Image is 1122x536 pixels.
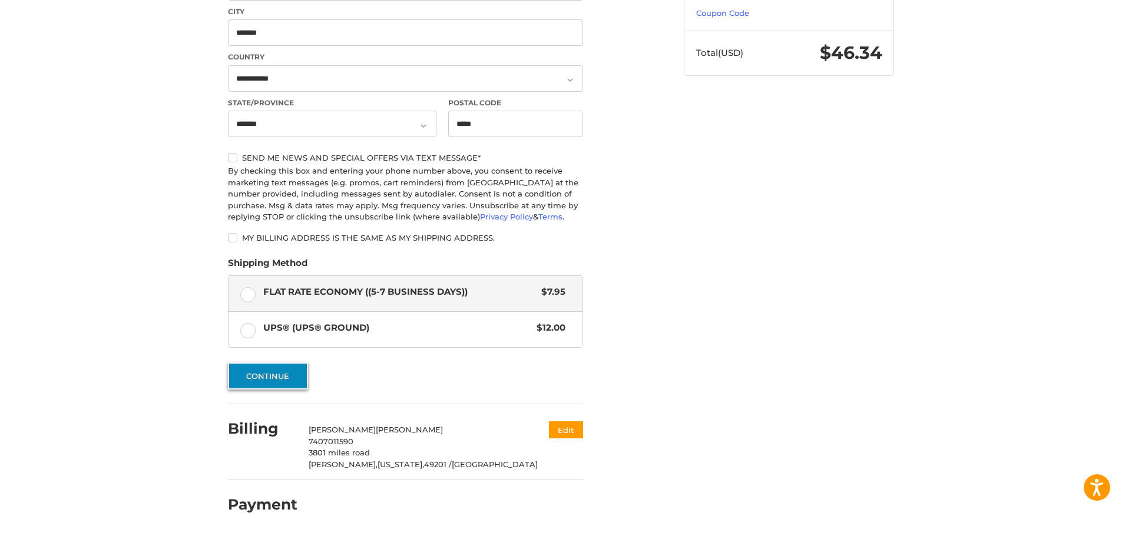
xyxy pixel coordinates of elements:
span: [PERSON_NAME], [309,460,378,469]
span: 49201 / [424,460,452,469]
span: 3801 miles road [309,448,370,457]
span: [PERSON_NAME] [309,425,376,434]
span: [GEOGRAPHIC_DATA] [452,460,538,469]
label: My billing address is the same as my shipping address. [228,233,583,242]
a: Privacy Policy [480,212,533,221]
label: Postal Code [448,98,584,108]
label: City [228,6,583,17]
label: Country [228,52,583,62]
span: [PERSON_NAME] [376,425,443,434]
a: Terms [538,212,562,221]
span: $7.95 [535,285,565,299]
legend: Shipping Method [228,257,307,275]
span: UPS® (UPS® Ground) [263,321,531,335]
div: By checking this box and entering your phone number above, you consent to receive marketing text ... [228,165,583,223]
label: Send me news and special offers via text message* [228,153,583,162]
span: 7407011590 [309,437,353,446]
a: Coupon Code [696,8,749,18]
iframe: Google Customer Reviews [1025,504,1122,536]
span: $46.34 [820,42,882,64]
span: Flat Rate Economy ((5-7 Business Days)) [263,285,536,299]
span: $12.00 [531,321,565,335]
span: Total (USD) [696,47,743,58]
label: State/Province [228,98,436,108]
span: [US_STATE], [378,460,424,469]
button: Continue [228,362,308,389]
h2: Payment [228,495,297,514]
h2: Billing [228,420,297,438]
button: Edit [549,421,583,438]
